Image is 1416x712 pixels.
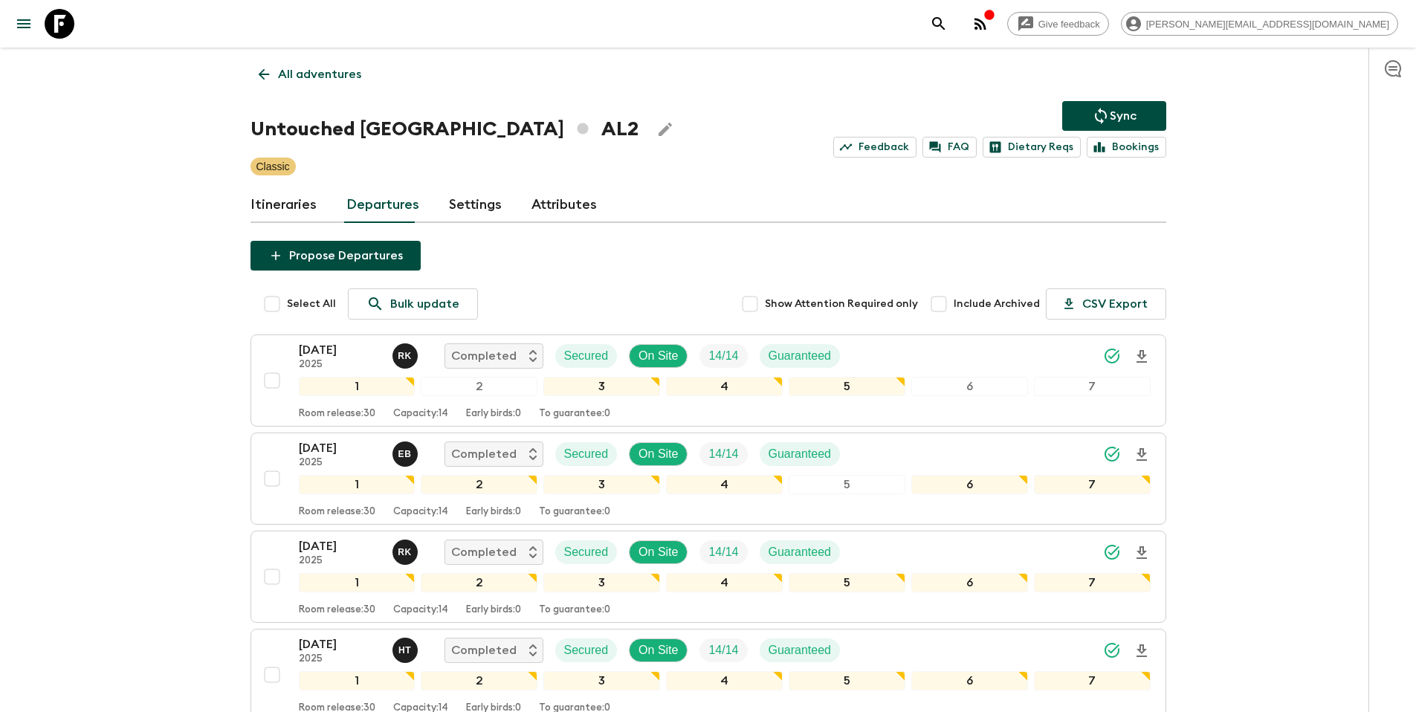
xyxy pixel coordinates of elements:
p: [DATE] [299,537,381,555]
p: Secured [564,445,609,463]
div: Trip Fill [699,638,747,662]
p: [DATE] [299,439,381,457]
p: 14 / 14 [708,543,738,561]
div: 3 [543,475,660,494]
div: Secured [555,344,618,368]
button: [DATE]2025Erild BallaCompletedSecuredOn SiteTrip FillGuaranteed1234567Room release:30Capacity:14E... [250,433,1166,525]
div: 7 [1034,475,1151,494]
p: Completed [451,543,517,561]
svg: Download Onboarding [1133,642,1151,660]
button: Edit Adventure Title [650,114,680,144]
a: Itineraries [250,187,317,223]
p: Guaranteed [769,347,832,365]
button: CSV Export [1046,288,1166,320]
div: On Site [629,540,688,564]
p: 2025 [299,457,381,469]
button: Sync adventure departures to the booking engine [1062,101,1166,131]
p: Room release: 30 [299,506,375,518]
div: 6 [911,573,1028,592]
p: Completed [451,641,517,659]
div: Trip Fill [699,442,747,466]
a: Give feedback [1007,12,1109,36]
p: Guaranteed [769,641,832,659]
div: [PERSON_NAME][EMAIL_ADDRESS][DOMAIN_NAME] [1121,12,1398,36]
span: Robert Kaca [392,544,421,556]
p: To guarantee: 0 [539,408,610,420]
div: 4 [666,573,783,592]
p: Capacity: 14 [393,604,448,616]
div: Trip Fill [699,344,747,368]
p: Classic [256,159,290,174]
div: 1 [299,377,416,396]
div: 1 [299,671,416,690]
p: Completed [451,445,517,463]
span: Heldi Turhani [392,642,421,654]
span: Erild Balla [392,446,421,458]
p: To guarantee: 0 [539,604,610,616]
p: On Site [639,641,678,659]
p: 2025 [299,555,381,567]
p: 14 / 14 [708,445,738,463]
div: 5 [789,573,905,592]
button: [DATE]2025Robert KacaCompletedSecuredOn SiteTrip FillGuaranteed1234567Room release:30Capacity:14E... [250,334,1166,427]
div: Secured [555,540,618,564]
p: Completed [451,347,517,365]
svg: Download Onboarding [1133,544,1151,562]
a: Bulk update [348,288,478,320]
div: 2 [421,671,537,690]
p: On Site [639,445,678,463]
a: FAQ [922,137,977,158]
p: Sync [1110,107,1137,125]
span: Give feedback [1030,19,1108,30]
div: 2 [421,377,537,396]
a: Bookings [1087,137,1166,158]
span: Show Attention Required only [765,297,918,311]
button: [DATE]2025Robert KacaCompletedSecuredOn SiteTrip FillGuaranteed1234567Room release:30Capacity:14E... [250,531,1166,623]
h1: Untouched [GEOGRAPHIC_DATA] AL2 [250,114,639,144]
div: Trip Fill [699,540,747,564]
p: Guaranteed [769,445,832,463]
p: [DATE] [299,635,381,653]
svg: Synced Successfully [1103,641,1121,659]
p: Secured [564,347,609,365]
div: 2 [421,475,537,494]
div: 3 [543,377,660,396]
button: menu [9,9,39,39]
svg: Synced Successfully [1103,543,1121,561]
div: 4 [666,377,783,396]
div: 1 [299,573,416,592]
p: Early birds: 0 [466,506,521,518]
span: [PERSON_NAME][EMAIL_ADDRESS][DOMAIN_NAME] [1138,19,1397,30]
div: 3 [543,671,660,690]
p: 2025 [299,653,381,665]
div: 7 [1034,671,1151,690]
button: Propose Departures [250,241,421,271]
p: All adventures [278,65,361,83]
div: 6 [911,377,1028,396]
div: Secured [555,638,618,662]
p: Room release: 30 [299,604,375,616]
span: Robert Kaca [392,348,421,360]
a: Departures [346,187,419,223]
a: All adventures [250,59,369,89]
p: [DATE] [299,341,381,359]
div: 1 [299,475,416,494]
div: 5 [789,671,905,690]
p: On Site [639,543,678,561]
p: Early birds: 0 [466,408,521,420]
p: Bulk update [390,295,459,313]
span: Select All [287,297,336,311]
button: search adventures [924,9,954,39]
div: Secured [555,442,618,466]
div: 5 [789,377,905,396]
svg: Download Onboarding [1133,348,1151,366]
p: On Site [639,347,678,365]
div: 6 [911,475,1028,494]
p: Room release: 30 [299,408,375,420]
p: To guarantee: 0 [539,506,610,518]
div: 6 [911,671,1028,690]
p: Capacity: 14 [393,408,448,420]
a: Feedback [833,137,916,158]
div: 4 [666,475,783,494]
p: Secured [564,641,609,659]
